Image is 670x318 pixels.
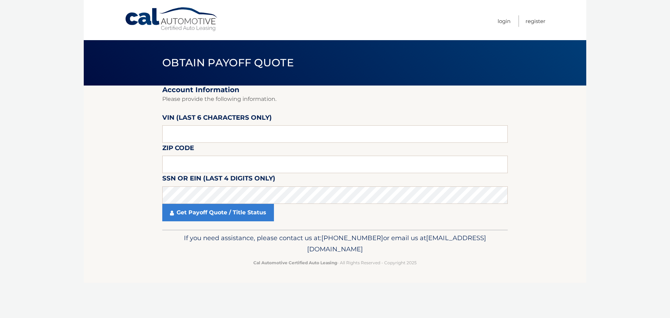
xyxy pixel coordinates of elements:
label: Zip Code [162,143,194,156]
h2: Account Information [162,86,508,94]
a: Login [498,15,511,27]
label: VIN (last 6 characters only) [162,112,272,125]
a: Register [526,15,545,27]
span: [PHONE_NUMBER] [321,234,383,242]
strong: Cal Automotive Certified Auto Leasing [253,260,337,265]
span: Obtain Payoff Quote [162,56,294,69]
p: Please provide the following information. [162,94,508,104]
a: Cal Automotive [125,7,219,32]
a: Get Payoff Quote / Title Status [162,204,274,221]
label: SSN or EIN (last 4 digits only) [162,173,275,186]
p: - All Rights Reserved - Copyright 2025 [167,259,503,266]
p: If you need assistance, please contact us at: or email us at [167,232,503,255]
